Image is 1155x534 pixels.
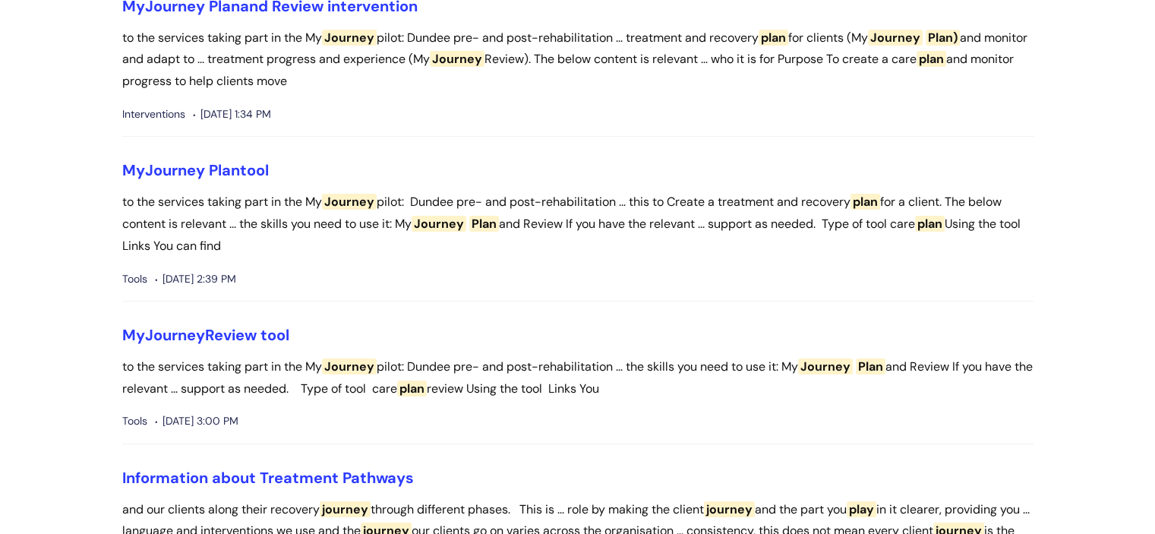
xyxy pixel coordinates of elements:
[759,30,788,46] span: plan
[122,356,1034,400] p: to the services taking part in the My pilot: Dundee pre- and post-rehabilitation ... the skills y...
[926,30,960,46] span: Plan)
[145,325,205,345] span: Journey
[122,191,1034,257] p: to the services taking part in the My pilot: Dundee pre- and post-rehabilitation ... this to Crea...
[322,194,377,210] span: Journey
[322,30,377,46] span: Journey
[155,270,236,289] span: [DATE] 2:39 PM
[122,105,185,124] span: Interventions
[122,325,289,345] a: MyJourneyReview tool
[122,27,1034,93] p: to the services taking part in the My pilot: Dundee pre- and post-rehabilitation ... treatment an...
[917,51,946,67] span: plan
[320,501,371,517] span: journey
[122,270,147,289] span: Tools
[155,412,238,431] span: [DATE] 3:00 PM
[868,30,923,46] span: Journey
[430,51,484,67] span: Journey
[322,359,377,374] span: Journey
[704,501,755,517] span: journey
[412,216,466,232] span: Journey
[850,194,880,210] span: plan
[847,501,876,517] span: play
[122,412,147,431] span: Tools
[397,381,427,397] span: plan
[856,359,885,374] span: Plan
[209,160,240,180] span: Plan
[798,359,853,374] span: Journey
[469,216,499,232] span: Plan
[915,216,945,232] span: plan
[145,160,205,180] span: Journey
[122,160,269,180] a: MyJourney Plantool
[193,105,271,124] span: [DATE] 1:34 PM
[122,468,414,488] a: Information about Treatment Pathways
